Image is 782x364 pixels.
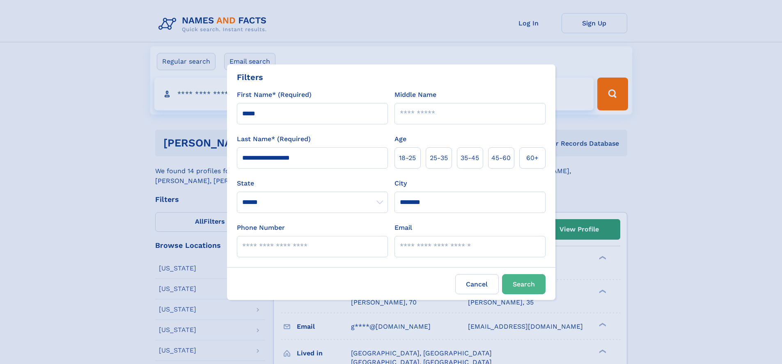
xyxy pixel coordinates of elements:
span: 60+ [526,153,539,163]
label: Phone Number [237,223,285,233]
span: 45‑60 [491,153,511,163]
label: Cancel [455,274,499,294]
label: Last Name* (Required) [237,134,311,144]
span: 25‑35 [430,153,448,163]
span: 35‑45 [461,153,479,163]
label: City [394,179,407,188]
button: Search [502,274,546,294]
label: State [237,179,388,188]
div: Filters [237,71,263,83]
label: Age [394,134,406,144]
label: First Name* (Required) [237,90,312,100]
label: Email [394,223,412,233]
span: 18‑25 [399,153,416,163]
label: Middle Name [394,90,436,100]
